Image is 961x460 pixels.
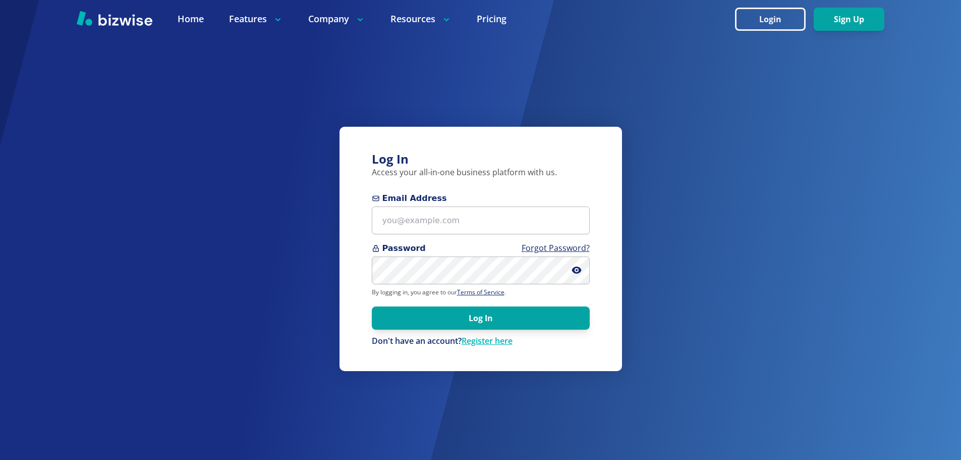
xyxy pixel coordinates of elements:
[372,192,590,205] span: Email Address
[178,13,204,25] a: Home
[372,336,590,347] div: Don't have an account?Register here
[372,207,590,234] input: you@example.com
[462,335,513,346] a: Register here
[308,13,365,25] p: Company
[477,13,506,25] a: Pricing
[735,15,814,24] a: Login
[229,13,283,25] p: Features
[372,288,590,296] p: By logging in, you agree to our .
[372,336,590,347] p: Don't have an account?
[372,306,590,330] button: Log In
[814,8,884,31] button: Sign Up
[457,288,504,296] a: Terms of Service
[372,242,590,254] span: Password
[372,167,590,178] p: Access your all-in-one business platform with us.
[522,242,590,253] a: Forgot Password?
[372,151,590,168] h3: Log In
[814,15,884,24] a: Sign Up
[77,11,152,26] img: Bizwise Logo
[735,8,806,31] button: Login
[390,13,451,25] p: Resources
